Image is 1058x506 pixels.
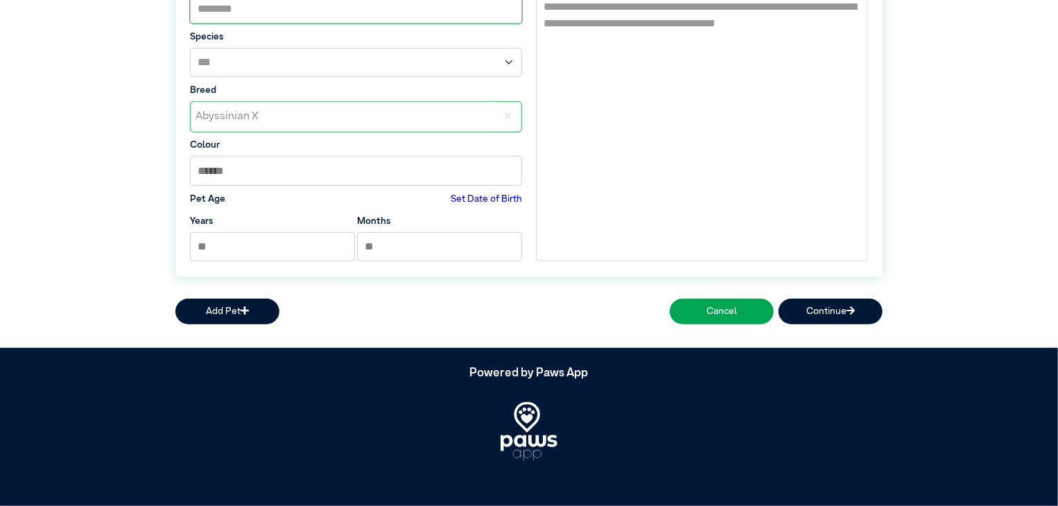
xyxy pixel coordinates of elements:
[175,299,279,324] button: Add Pet
[779,299,883,324] button: Continue
[190,138,522,152] label: Colour
[190,214,214,228] label: Years
[175,367,883,381] h5: Powered by Paws App
[190,83,522,97] label: Breed
[451,192,522,206] label: Set Date of Birth
[494,102,521,132] div: ✕
[190,30,522,44] label: Species
[191,102,494,132] div: Abyssinian X
[357,214,391,228] label: Months
[670,299,774,324] button: Cancel
[190,192,225,206] label: Pet Age
[501,402,557,461] img: PawsApp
